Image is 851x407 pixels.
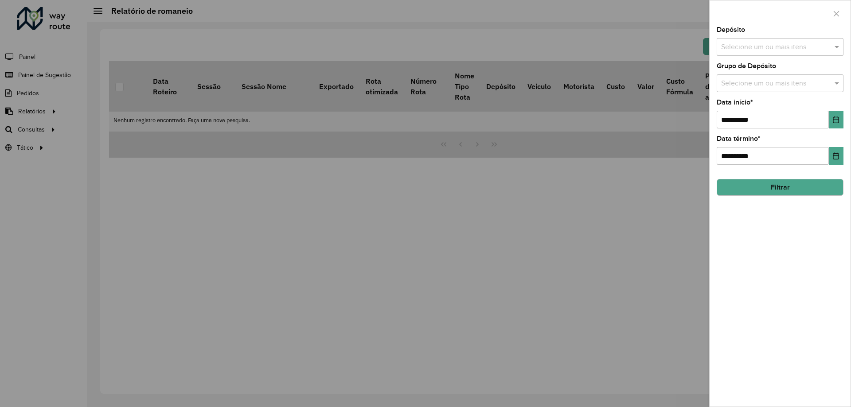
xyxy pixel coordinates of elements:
label: Depósito [717,24,745,35]
label: Data início [717,97,753,108]
button: Filtrar [717,179,843,196]
button: Choose Date [829,147,843,165]
button: Choose Date [829,111,843,128]
label: Grupo de Depósito [717,61,776,71]
label: Data término [717,133,761,144]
